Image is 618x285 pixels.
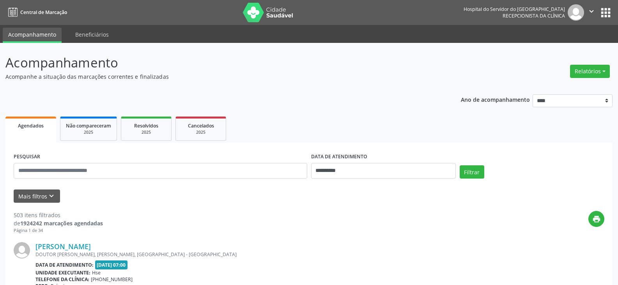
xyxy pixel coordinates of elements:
[592,215,601,223] i: print
[587,7,596,16] i: 
[5,6,67,19] a: Central de Marcação
[35,269,90,276] b: Unidade executante:
[14,227,103,234] div: Página 1 de 34
[70,28,114,41] a: Beneficiários
[464,6,565,12] div: Hospital do Servidor do [GEOGRAPHIC_DATA]
[461,94,530,104] p: Ano de acompanhamento
[134,122,158,129] span: Resolvidos
[568,4,584,21] img: img
[188,122,214,129] span: Cancelados
[14,151,40,163] label: PESQUISAR
[66,129,111,135] div: 2025
[20,9,67,16] span: Central de Marcação
[35,242,91,251] a: [PERSON_NAME]
[14,211,103,219] div: 503 itens filtrados
[20,220,103,227] strong: 1924242 marcações agendadas
[5,53,430,73] p: Acompanhamento
[181,129,220,135] div: 2025
[311,151,367,163] label: DATA DE ATENDIMENTO
[14,219,103,227] div: de
[14,242,30,258] img: img
[92,269,101,276] span: Hse
[599,6,613,19] button: apps
[460,165,484,179] button: Filtrar
[5,73,430,81] p: Acompanhe a situação das marcações correntes e finalizadas
[66,122,111,129] span: Não compareceram
[35,262,94,268] b: Data de atendimento:
[14,189,60,203] button: Mais filtroskeyboard_arrow_down
[35,276,89,283] b: Telefone da clínica:
[95,260,128,269] span: [DATE] 07:00
[18,122,44,129] span: Agendados
[503,12,565,19] span: Recepcionista da clínica
[3,28,62,43] a: Acompanhamento
[35,251,487,258] div: DOUTOR [PERSON_NAME], [PERSON_NAME], [GEOGRAPHIC_DATA] - [GEOGRAPHIC_DATA]
[584,4,599,21] button: 
[570,65,610,78] button: Relatórios
[127,129,166,135] div: 2025
[91,276,133,283] span: [PHONE_NUMBER]
[588,211,604,227] button: print
[47,192,56,200] i: keyboard_arrow_down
